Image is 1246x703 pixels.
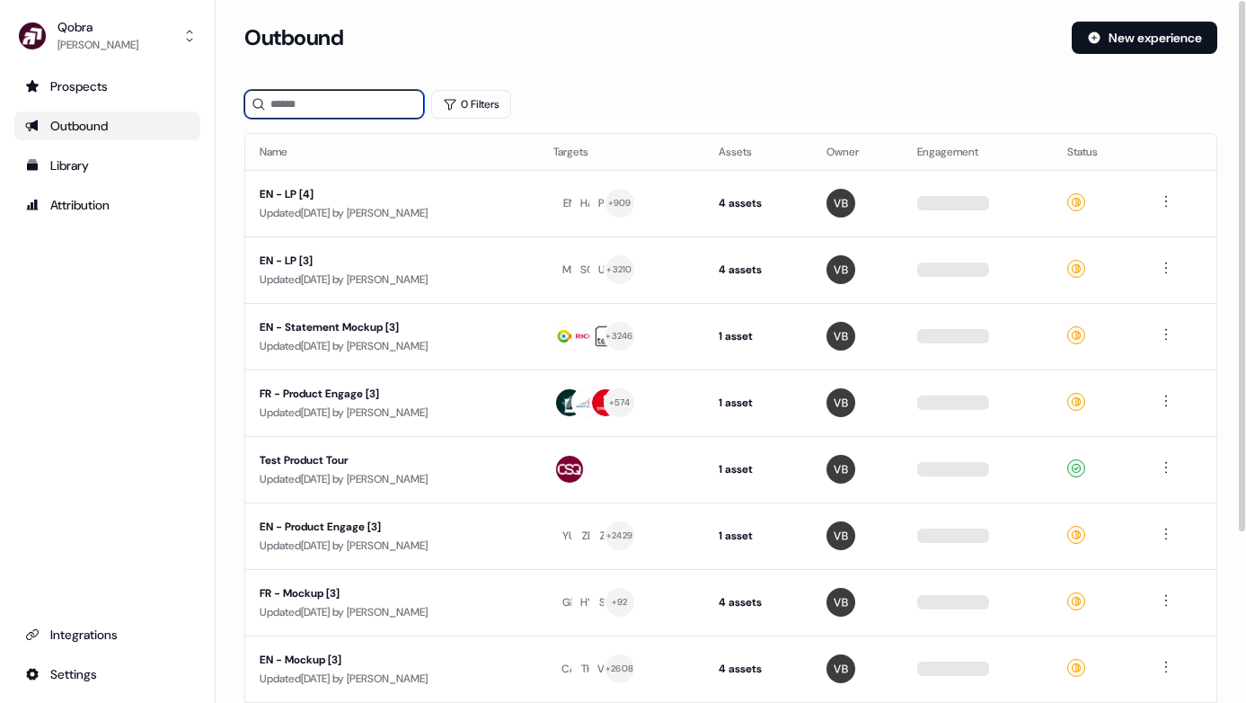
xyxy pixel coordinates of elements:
[826,654,855,683] img: Vincent
[605,328,632,344] div: + 3246
[719,327,797,345] div: 1 asset
[606,262,632,278] div: + 3210
[260,385,525,403] div: FR - Product Engage [3]
[260,470,525,488] div: Updated [DATE] by [PERSON_NAME]
[580,194,595,212] div: HA
[719,460,797,478] div: 1 asset
[260,518,525,536] div: EN - Product Engage [3]
[25,77,190,95] div: Prospects
[580,261,595,279] div: SC
[609,395,631,411] div: + 574
[562,527,576,545] div: YU
[598,194,612,212] div: PH
[719,394,797,412] div: 1 asset
[14,620,200,649] a: Go to integrations
[57,36,138,54] div: [PERSON_NAME]
[260,204,525,222] div: Updated [DATE] by [PERSON_NAME]
[826,521,855,550] img: Vincent
[826,189,855,218] img: Vincent
[14,191,200,219] a: Go to attribution
[245,134,539,170] th: Name
[719,527,797,545] div: 1 asset
[260,584,525,602] div: FR - Mockup [3]
[826,322,855,351] img: Vincent
[704,134,811,170] th: Assets
[581,660,594,678] div: TH
[14,14,200,58] button: Qobra[PERSON_NAME]
[431,90,511,119] button: 0 Filters
[606,528,632,544] div: + 2429
[260,603,525,621] div: Updated [DATE] by [PERSON_NAME]
[561,660,577,678] div: CA
[612,594,628,610] div: + 92
[260,451,525,469] div: Test Product Tour
[562,593,576,611] div: GE
[260,337,525,355] div: Updated [DATE] by [PERSON_NAME]
[260,537,525,555] div: Updated [DATE] by [PERSON_NAME]
[25,196,190,214] div: Attribution
[600,527,611,545] div: ZE
[14,111,200,140] a: Go to outbound experience
[812,134,903,170] th: Owner
[260,651,525,669] div: EN - Mockup [3]
[608,195,632,211] div: + 909
[826,388,855,417] img: Vincent
[826,455,855,484] img: Vincent
[598,261,613,279] div: UN
[1072,22,1217,54] button: New experience
[719,593,797,611] div: 4 assets
[826,255,855,284] img: Vincent
[562,261,577,279] div: ME
[719,194,797,212] div: 4 assets
[260,404,525,422] div: Updated [DATE] by [PERSON_NAME]
[599,593,611,611] div: SF
[597,660,613,678] div: VO
[563,194,576,212] div: EN
[14,151,200,180] a: Go to templates
[25,117,190,135] div: Outbound
[25,665,190,683] div: Settings
[14,72,200,101] a: Go to prospects
[580,593,594,611] div: HY
[260,252,525,270] div: EN - LP [3]
[539,134,705,170] th: Targets
[719,261,797,279] div: 4 assets
[903,134,1053,170] th: Engagement
[260,318,525,336] div: EN - Statement Mockup [3]
[719,660,797,678] div: 4 assets
[244,24,343,51] h3: Outbound
[582,527,593,545] div: ZE
[25,626,190,644] div: Integrations
[25,156,190,174] div: Library
[826,588,855,617] img: Vincent
[260,185,525,203] div: EN - LP [4]
[260,271,525,289] div: Updated [DATE] by [PERSON_NAME]
[14,660,200,689] a: Go to integrations
[260,670,525,688] div: Updated [DATE] by [PERSON_NAME]
[605,661,633,677] div: + 2608
[1053,134,1141,170] th: Status
[57,18,138,36] div: Qobra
